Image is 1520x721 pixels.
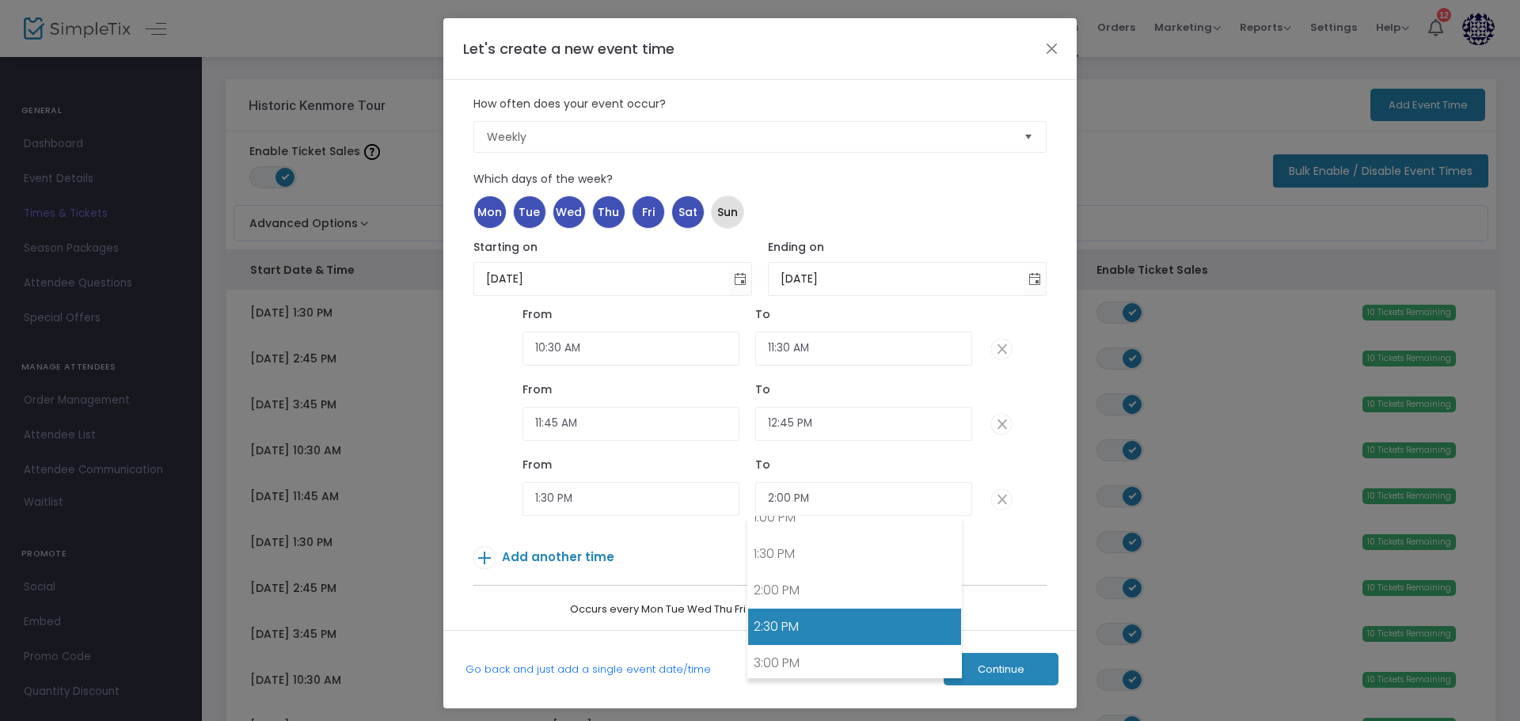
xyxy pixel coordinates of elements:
a: 1:30 PM [748,536,961,572]
span: Sun [717,204,738,221]
a: 1:00 PM [748,499,961,536]
button: Continue [944,653,1058,685]
div: Starting on [473,239,753,256]
span: Tue [519,204,540,221]
span: Add another time [502,548,614,565]
span: Continue [978,663,1024,676]
a: 2:30 PM [748,609,961,645]
span: Fri [642,204,655,221]
div: To [755,306,972,323]
label: How often does your event occur? [465,88,1054,121]
a: 2:00 PM [748,572,961,609]
input: End Time [755,482,972,516]
div: Ending on [768,239,1047,256]
input: End Time [755,407,972,441]
span: Weekly [487,129,1012,145]
div: From [522,457,739,473]
span: Mon [477,204,502,221]
div: From [522,306,739,323]
input: Start Date [474,263,730,295]
button: Close [1042,38,1062,59]
a: Go back and just add a single event date/time [465,662,711,677]
span: Wed [556,204,582,221]
div: To [755,457,972,473]
span: Thu [598,204,619,221]
span: Occurs every Mon Tue Wed Thu Fri and Sat from [DATE] to [DATE] (81 times) [567,601,954,617]
div: To [755,381,972,398]
input: Start Time [522,332,739,366]
input: Start Time [522,482,739,516]
input: Start Time [522,407,739,441]
div: From [522,381,739,398]
label: Which days of the week? [465,163,1054,196]
a: 3:00 PM [748,645,961,681]
input: End Date [769,263,1024,295]
button: Select [1017,122,1039,152]
span: Let's create a new event time [463,39,674,59]
span: Sat [678,204,697,221]
input: End Time [755,332,972,366]
button: Toggle calendar [1024,263,1046,295]
button: Toggle calendar [729,263,751,295]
